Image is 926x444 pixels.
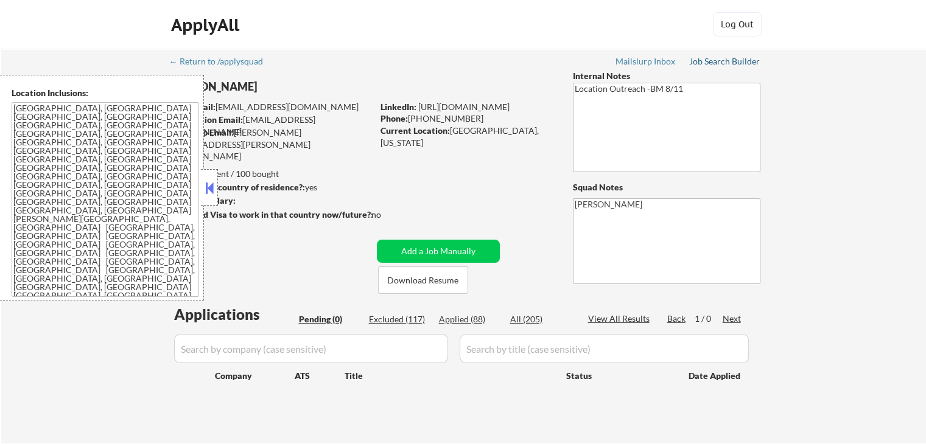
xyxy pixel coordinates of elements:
[689,57,760,66] div: Job Search Builder
[174,334,448,363] input: Search by company (case sensitive)
[170,79,421,94] div: [PERSON_NAME]
[616,57,676,66] div: Mailslurp Inbox
[12,87,199,99] div: Location Inclusions:
[573,181,760,193] div: Squad Notes
[566,364,671,386] div: Status
[573,70,760,82] div: Internal Notes
[588,313,653,325] div: View All Results
[510,313,571,325] div: All (205)
[418,102,510,112] a: [URL][DOMAIN_NAME]
[616,57,676,69] a: Mailslurp Inbox
[171,101,373,113] div: [EMAIL_ADDRESS][DOMAIN_NAME]
[170,181,369,193] div: yes
[169,57,275,66] div: ← Return to /applysquad
[713,12,762,36] button: Log Out
[170,209,373,220] strong: Will need Visa to work in that country now/future?:
[371,209,406,221] div: no
[381,113,408,123] strong: Phone:
[377,240,500,263] button: Add a Job Manually
[174,307,295,322] div: Applications
[439,313,500,325] div: Applied (88)
[171,15,243,35] div: ApplyAll
[171,114,373,137] div: [EMAIL_ADDRESS][DOMAIN_NAME]
[381,102,416,112] strong: LinkedIn:
[667,313,687,325] div: Back
[169,57,275,69] a: ← Return to /applysquad
[723,313,742,325] div: Next
[381,125,450,136] strong: Current Location:
[170,168,373,180] div: 88 sent / 100 bought
[299,313,360,325] div: Pending (0)
[378,266,468,294] button: Download Resume
[170,127,373,162] div: [PERSON_NAME][EMAIL_ADDRESS][PERSON_NAME][DOMAIN_NAME]
[369,313,430,325] div: Excluded (117)
[689,57,760,69] a: Job Search Builder
[381,113,553,125] div: [PHONE_NUMBER]
[381,125,553,148] div: [GEOGRAPHIC_DATA], [US_STATE]
[695,313,723,325] div: 1 / 0
[295,370,345,382] div: ATS
[215,370,295,382] div: Company
[345,370,555,382] div: Title
[689,370,742,382] div: Date Applied
[170,182,305,192] strong: Can work in country of residence?:
[460,334,749,363] input: Search by title (case sensitive)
